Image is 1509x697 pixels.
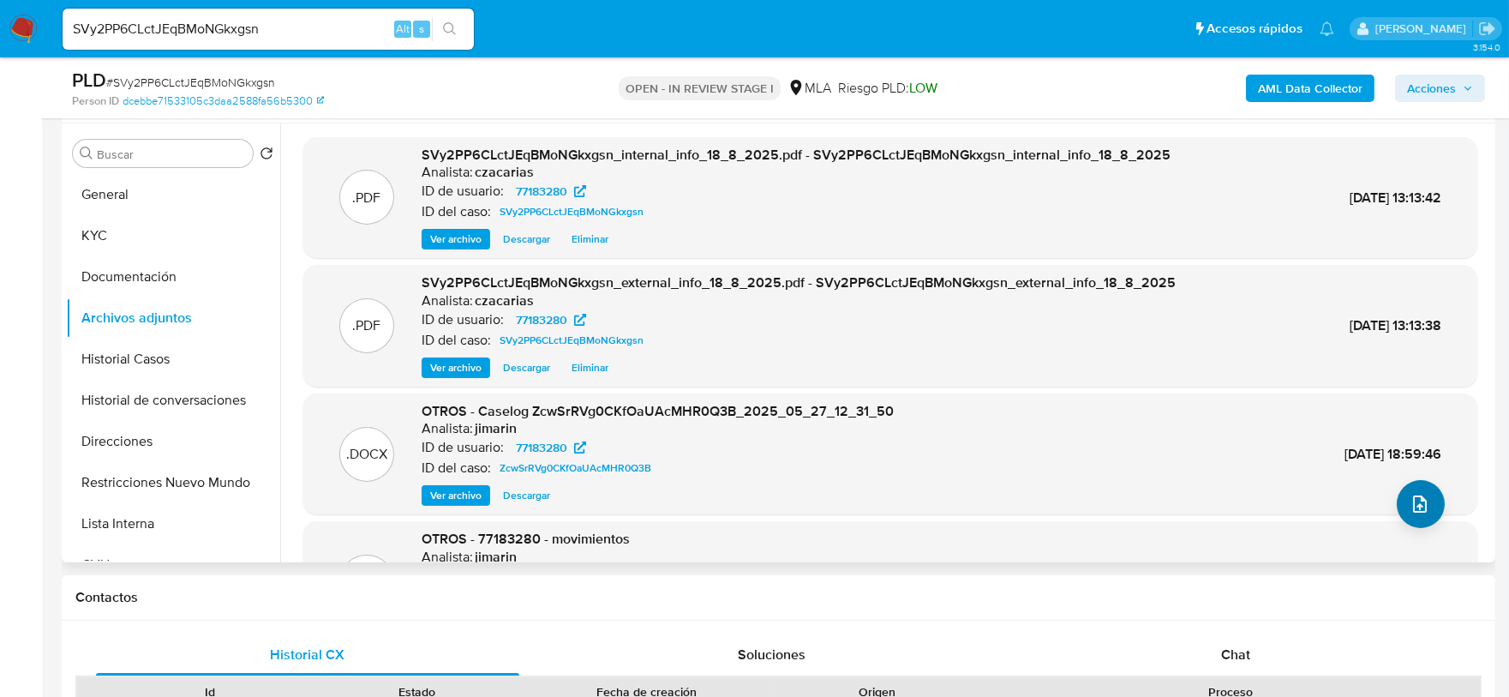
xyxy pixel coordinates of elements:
[1478,20,1496,38] a: Salir
[106,74,275,91] span: # SVy2PP6CLctJEqBMoNGkxgsn
[506,437,596,458] a: 77183280
[430,487,482,504] span: Ver archivo
[1258,75,1362,102] b: AML Data Collector
[353,316,381,335] p: .PDF
[500,458,651,478] span: ZcwSrRVg0CKfOaUAcMHR0Q3B
[72,93,119,109] b: Person ID
[66,297,280,339] button: Archivos adjuntos
[430,231,482,248] span: Ver archivo
[422,401,894,421] span: OTROS - Caselog ZcwSrRVg0CKfOaUAcMHR0Q3B_2025_05_27_12_31_50
[1397,480,1445,528] button: upload-file
[572,359,608,376] span: Eliminar
[1207,20,1302,38] span: Accesos rápidos
[516,437,567,458] span: 77183280
[422,420,473,437] p: Analista:
[563,358,617,378] button: Eliminar
[506,181,596,201] a: 77183280
[1320,21,1334,36] a: Notificaciones
[66,544,280,586] button: CVU
[516,181,567,201] span: 77183280
[787,79,831,98] div: MLA
[419,21,424,37] span: s
[422,229,490,249] button: Ver archivo
[72,66,106,93] b: PLD
[1395,75,1485,102] button: Acciones
[475,420,517,437] h6: jimarin
[66,256,280,297] button: Documentación
[475,549,517,566] h6: jimarin
[422,203,491,220] p: ID del caso:
[422,439,504,456] p: ID de usuario:
[1473,40,1500,54] span: 3.154.0
[1246,75,1374,102] button: AML Data Collector
[506,309,596,330] a: 77183280
[1344,444,1441,464] span: [DATE] 18:59:46
[422,460,491,477] p: ID del caso:
[619,76,781,100] p: OPEN - IN REVIEW STAGE I
[260,147,273,165] button: Volver al orden por defecto
[422,273,1176,292] span: SVy2PP6CLctJEqBMoNGkxgsn_external_info_18_8_2025.pdf - SVy2PP6CLctJEqBMoNGkxgsn_external_info_18_...
[1350,315,1441,335] span: [DATE] 13:13:38
[66,503,280,544] button: Lista Interna
[422,485,490,506] button: Ver archivo
[475,292,534,309] h6: czacarias
[66,215,280,256] button: KYC
[97,147,246,162] input: Buscar
[422,292,473,309] p: Analista:
[66,380,280,421] button: Historial de conversaciones
[909,78,937,98] span: LOW
[738,645,805,664] span: Soluciones
[63,18,474,40] input: Buscar usuario o caso...
[1221,645,1250,664] span: Chat
[503,359,550,376] span: Descargar
[838,79,937,98] span: Riesgo PLD:
[516,309,567,330] span: 77183280
[422,529,630,549] span: OTROS - 77183280 - movimientos
[66,339,280,380] button: Historial Casos
[422,358,490,378] button: Ver archivo
[270,645,344,664] span: Historial CX
[346,445,387,464] p: .DOCX
[572,231,608,248] span: Eliminar
[1375,21,1472,37] p: cecilia.zacarias@mercadolibre.com
[493,201,650,222] a: SVy2PP6CLctJEqBMoNGkxgsn
[66,462,280,503] button: Restricciones Nuevo Mundo
[396,21,410,37] span: Alt
[503,487,550,504] span: Descargar
[432,17,467,41] button: search-icon
[1407,75,1456,102] span: Acciones
[66,174,280,215] button: General
[80,147,93,160] button: Buscar
[422,164,473,181] p: Analista:
[475,164,534,181] h6: czacarias
[1350,188,1441,207] span: [DATE] 13:13:42
[123,93,324,109] a: dcebbe71533105c3daa2588fa56b5300
[422,311,504,328] p: ID de usuario:
[422,145,1171,165] span: SVy2PP6CLctJEqBMoNGkxgsn_internal_info_18_8_2025.pdf - SVy2PP6CLctJEqBMoNGkxgsn_internal_info_18_...
[75,589,1482,606] h1: Contactos
[500,330,644,351] span: SVy2PP6CLctJEqBMoNGkxgsn
[503,231,550,248] span: Descargar
[422,332,491,349] p: ID del caso:
[493,458,658,478] a: ZcwSrRVg0CKfOaUAcMHR0Q3B
[494,229,559,249] button: Descargar
[353,189,381,207] p: .PDF
[500,201,644,222] span: SVy2PP6CLctJEqBMoNGkxgsn
[422,549,473,566] p: Analista:
[494,485,559,506] button: Descargar
[430,359,482,376] span: Ver archivo
[494,358,559,378] button: Descargar
[563,229,617,249] button: Eliminar
[66,421,280,462] button: Direcciones
[422,183,504,200] p: ID de usuario:
[493,330,650,351] a: SVy2PP6CLctJEqBMoNGkxgsn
